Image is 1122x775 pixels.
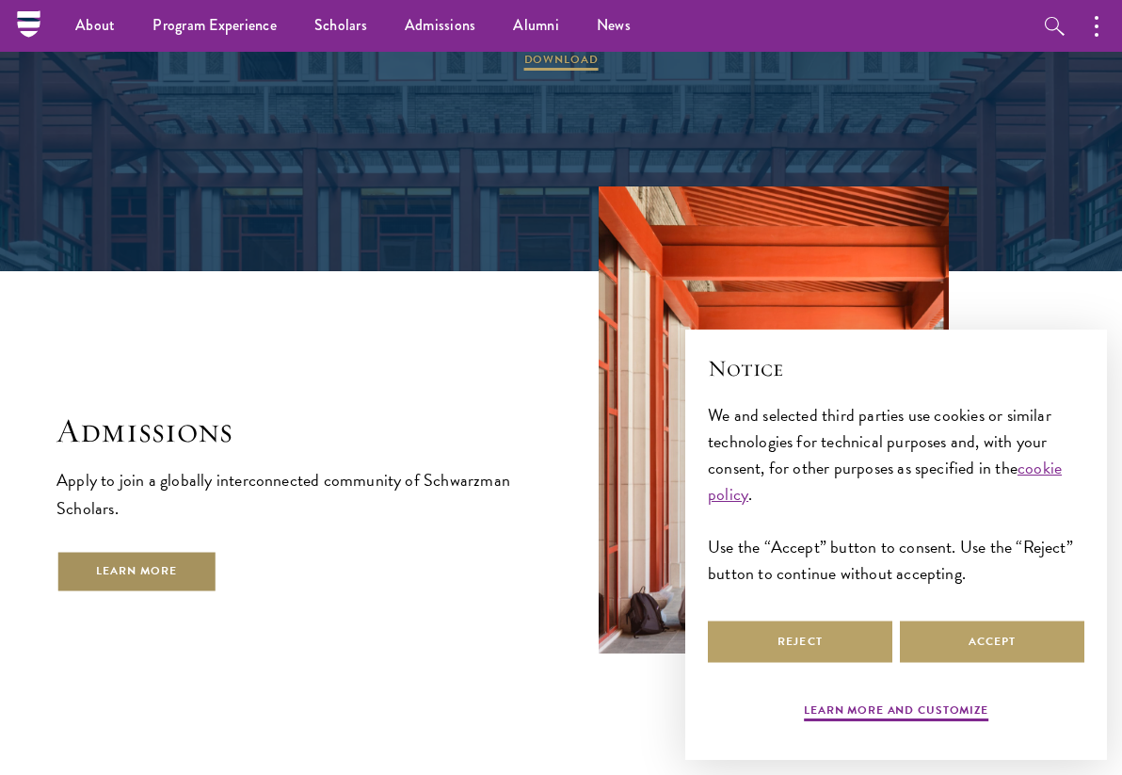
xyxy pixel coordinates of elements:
h2: Notice [708,352,1084,384]
a: cookie policy [708,455,1062,507]
button: Accept [900,621,1084,663]
a: Learn More [56,551,217,593]
span: DOWNLOAD [524,51,599,73]
button: Learn more and customize [804,702,988,724]
div: We and selected third parties use cookies or similar technologies for technical purposes and, wit... [708,402,1084,588]
button: Reject [708,621,892,663]
p: Apply to join a globally interconnected community of Schwarzman Scholars. [56,466,523,523]
h2: Admissions [56,411,523,451]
